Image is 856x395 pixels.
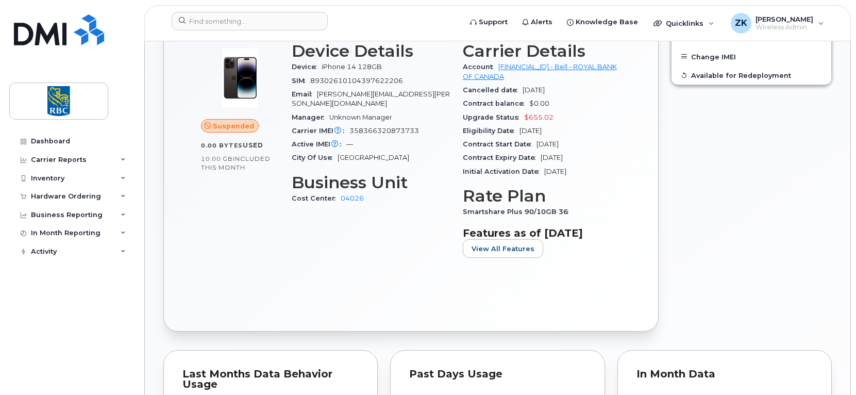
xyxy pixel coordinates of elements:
[341,194,364,202] a: 04026
[576,17,638,27] span: Knowledge Base
[292,77,310,85] span: SIM
[463,168,544,175] span: Initial Activation Date
[666,19,703,27] span: Quicklinks
[463,208,574,216] span: Smartshare Plus 90/10GB 36
[515,12,560,32] a: Alerts
[529,100,549,107] span: $0.00
[338,154,409,161] span: [GEOGRAPHIC_DATA]
[463,12,515,32] a: Support
[292,127,349,135] span: Carrier IMEI
[463,140,536,148] span: Contract Start Date
[756,23,813,31] span: Wireless Admin
[463,154,541,161] span: Contract Expiry Date
[201,142,243,149] span: 0.00 Bytes
[463,239,543,258] button: View All Features
[182,369,359,389] div: Last Months Data Behavior Usage
[292,113,329,121] span: Manager
[523,86,545,94] span: [DATE]
[544,168,566,175] span: [DATE]
[213,121,254,131] span: Suspended
[519,127,542,135] span: [DATE]
[463,227,622,239] h3: Features as of [DATE]
[724,13,831,34] div: Zlatko Knezevic
[349,127,419,135] span: 358366320873733
[463,187,622,205] h3: Rate Plan
[646,13,721,34] div: Quicklinks
[636,369,813,380] div: In Month Data
[329,113,392,121] span: Unknown Manager
[346,140,353,148] span: —
[292,194,341,202] span: Cost Center
[472,244,534,254] span: View All Features
[463,100,529,107] span: Contract balance
[463,63,498,71] span: Account
[531,17,552,27] span: Alerts
[524,113,553,121] span: $655.02
[463,42,622,60] h3: Carrier Details
[209,47,271,109] img: image20231002-3703462-njx0qo.jpeg
[409,369,585,380] div: Past Days Usage
[463,63,617,80] a: [FINANCIAL_ID] - Bell - ROYAL BANK OF CANADA
[756,15,813,23] span: [PERSON_NAME]
[292,173,450,192] h3: Business Unit
[292,154,338,161] span: City Of Use
[735,17,747,29] span: ZK
[463,86,523,94] span: Cancelled date
[310,77,403,85] span: 89302610104397622206
[479,17,508,27] span: Support
[322,63,382,71] span: iPhone 14 128GB
[201,155,271,172] span: included this month
[201,155,233,162] span: 10.00 GB
[691,71,791,79] span: Available for Redeployment
[560,12,645,32] a: Knowledge Base
[541,154,563,161] span: [DATE]
[292,42,450,60] h3: Device Details
[463,127,519,135] span: Eligibility Date
[672,66,831,85] button: Available for Redeployment
[292,140,346,148] span: Active IMEI
[292,90,450,107] span: [PERSON_NAME][EMAIL_ADDRESS][PERSON_NAME][DOMAIN_NAME]
[292,90,317,98] span: Email
[243,141,263,149] span: used
[536,140,559,148] span: [DATE]
[672,47,831,66] button: Change IMEI
[463,113,524,121] span: Upgrade Status
[172,12,328,30] input: Find something...
[292,63,322,71] span: Device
